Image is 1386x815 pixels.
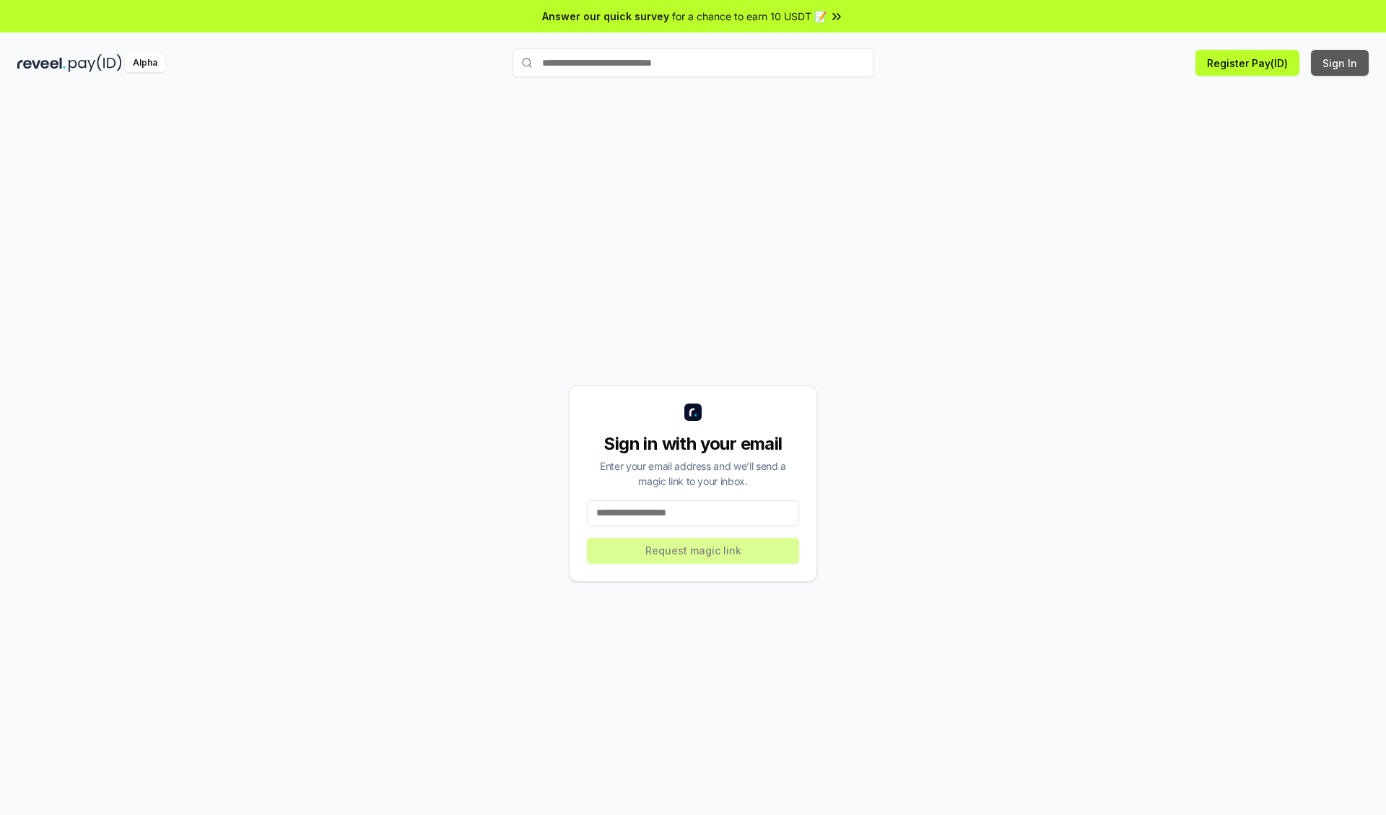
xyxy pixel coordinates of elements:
[542,9,669,24] span: Answer our quick survey
[1195,50,1299,76] button: Register Pay(ID)
[587,432,799,456] div: Sign in with your email
[17,54,66,72] img: reveel_dark
[125,54,165,72] div: Alpha
[587,458,799,489] div: Enter your email address and we’ll send a magic link to your inbox.
[69,54,122,72] img: pay_id
[672,9,827,24] span: for a chance to earn 10 USDT 📝
[684,404,702,421] img: logo_small
[1311,50,1369,76] button: Sign In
